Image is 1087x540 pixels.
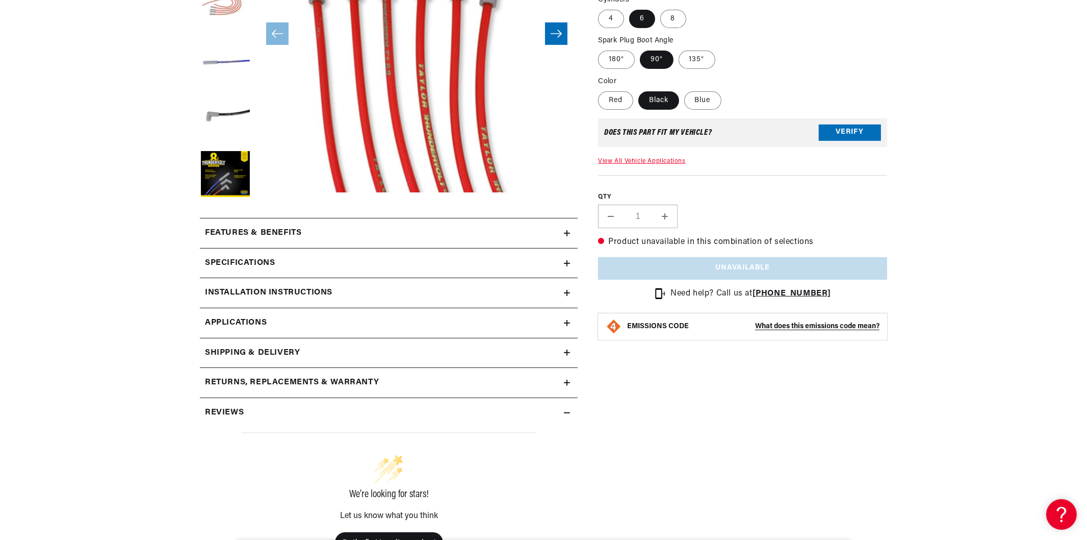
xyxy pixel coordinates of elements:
[598,10,624,28] label: 4
[753,289,831,298] a: [PHONE_NUMBER]
[598,193,887,202] label: QTY
[670,287,831,301] p: Need help? Call us at
[205,316,267,330] span: Applications
[205,347,300,360] h2: Shipping & Delivery
[627,323,689,330] strong: EMISSIONS CODE
[598,158,685,164] a: View All Vehicle Applications
[755,323,879,330] strong: What does this emissions code mean?
[598,35,674,46] legend: Spark Plug Boot Angle
[627,322,879,331] button: EMISSIONS CODEWhat does this emissions code mean?
[205,376,379,389] h2: Returns, Replacements & Warranty
[598,236,887,249] p: Product unavailable in this combination of selections
[679,51,715,69] label: 135°
[604,129,712,137] div: Does This part fit My vehicle?
[205,227,301,240] h2: Features & Benefits
[200,338,578,368] summary: Shipping & Delivery
[242,512,536,520] div: Let us know what you think
[242,489,536,500] div: We’re looking for stars!
[205,257,275,270] h2: Specifications
[200,398,578,428] summary: Reviews
[200,249,578,278] summary: Specifications
[660,10,686,28] label: 8
[200,95,251,146] button: Load image 5 in gallery view
[545,22,567,45] button: Slide right
[200,218,578,248] summary: Features & Benefits
[200,308,578,338] a: Applications
[200,368,578,398] summary: Returns, Replacements & Warranty
[684,91,721,110] label: Blue
[200,151,251,202] button: Load image 6 in gallery view
[598,51,635,69] label: 180°
[598,76,617,87] legend: Color
[205,406,244,420] h2: Reviews
[266,22,289,45] button: Slide left
[598,91,633,110] label: Red
[200,278,578,308] summary: Installation instructions
[606,318,622,335] img: Emissions code
[640,51,674,69] label: 90°
[629,10,655,28] label: 6
[819,125,881,141] button: Verify
[205,286,332,300] h2: Installation instructions
[638,91,679,110] label: Black
[200,39,251,90] button: Load image 4 in gallery view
